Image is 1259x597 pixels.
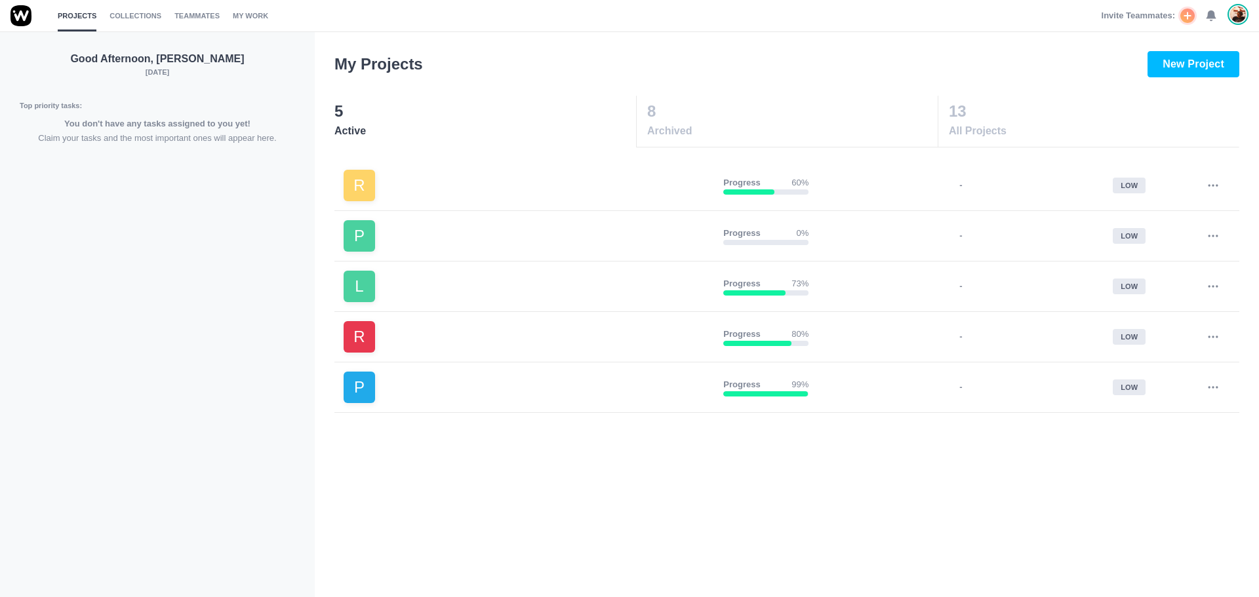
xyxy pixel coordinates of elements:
p: - [959,330,962,343]
p: Progress [723,227,760,240]
p: 0% [797,227,809,240]
div: low [1113,279,1146,295]
p: 13 [949,100,1238,123]
div: R [344,321,375,353]
p: 60% [791,176,809,189]
p: 80% [791,328,809,341]
p: Progress [723,277,760,290]
p: You don't have any tasks assigned to you yet! [20,117,295,130]
div: low [1113,379,1146,396]
div: low [1113,329,1146,345]
span: All Projects [949,123,1238,139]
p: 99% [791,378,809,391]
p: Progress [723,328,760,341]
p: - [959,229,962,242]
p: [DATE] [20,67,295,78]
p: 73% [791,277,809,290]
div: low [1113,178,1146,194]
div: low [1113,228,1146,244]
p: 8 [647,100,937,123]
div: R [344,170,375,201]
p: - [959,179,962,192]
div: P [344,372,375,403]
div: L [344,271,375,302]
a: L [344,271,713,302]
span: Active [334,123,635,139]
p: Progress [723,176,760,189]
button: New Project [1148,51,1239,77]
div: P [344,220,375,252]
p: Good Afternoon, [PERSON_NAME] [20,51,295,67]
img: winio [10,5,31,26]
a: R [344,321,713,353]
p: - [959,381,962,394]
a: P [344,220,713,252]
span: Invite Teammates: [1102,9,1175,22]
a: R [344,170,713,201]
a: P [344,372,713,403]
p: - [959,280,962,293]
p: 5 [334,100,635,123]
span: Archived [647,123,937,139]
p: Claim your tasks and the most important ones will appear here. [20,132,295,145]
p: Top priority tasks: [20,100,295,111]
h3: My Projects [334,52,423,76]
p: Progress [723,378,760,391]
img: Antonio Lopes [1230,6,1246,23]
